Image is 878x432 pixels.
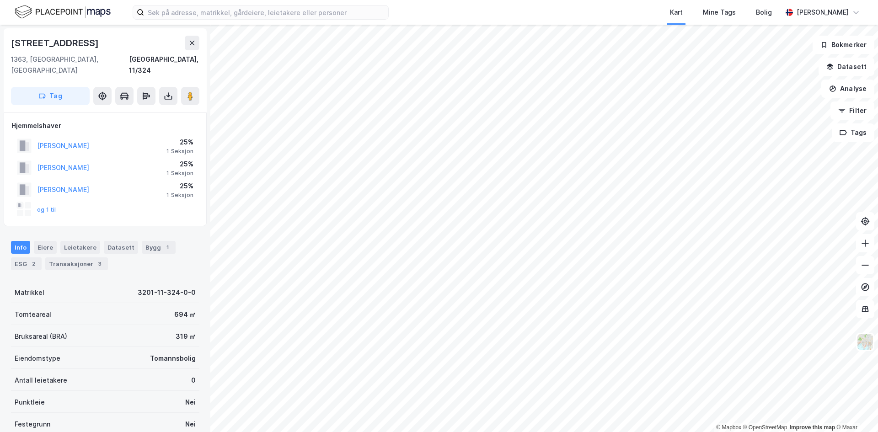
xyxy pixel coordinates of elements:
iframe: Chat Widget [832,388,878,432]
div: Nei [185,419,196,430]
div: 25% [166,137,193,148]
div: 25% [166,159,193,170]
div: Bolig [756,7,772,18]
div: Info [11,241,30,254]
img: Z [857,333,874,351]
div: Tomteareal [15,309,51,320]
div: [STREET_ADDRESS] [11,36,101,50]
div: 25% [166,181,193,192]
button: Bokmerker [813,36,874,54]
div: Bygg [142,241,176,254]
div: 1 [163,243,172,252]
button: Tags [832,123,874,142]
div: Hjemmelshaver [11,120,199,131]
button: Tag [11,87,90,105]
button: Filter [830,101,874,120]
div: 1 Seksjon [166,148,193,155]
div: ESG [11,257,42,270]
div: Kontrollprogram for chat [832,388,878,432]
div: Mine Tags [703,7,736,18]
div: [PERSON_NAME] [797,7,849,18]
div: Antall leietakere [15,375,67,386]
div: Kart [670,7,683,18]
div: 3 [95,259,104,268]
div: 694 ㎡ [174,309,196,320]
div: 1 Seksjon [166,192,193,199]
a: Mapbox [716,424,741,431]
button: Datasett [819,58,874,76]
div: 2 [29,259,38,268]
div: Transaksjoner [45,257,108,270]
div: Eiere [34,241,57,254]
div: Tomannsbolig [150,353,196,364]
div: Leietakere [60,241,100,254]
div: Eiendomstype [15,353,60,364]
div: Datasett [104,241,138,254]
div: Festegrunn [15,419,50,430]
a: Improve this map [790,424,835,431]
input: Søk på adresse, matrikkel, gårdeiere, leietakere eller personer [144,5,388,19]
div: 3201-11-324-0-0 [138,287,196,298]
div: Nei [185,397,196,408]
img: logo.f888ab2527a4732fd821a326f86c7f29.svg [15,4,111,20]
div: 319 ㎡ [176,331,196,342]
button: Analyse [821,80,874,98]
a: OpenStreetMap [743,424,787,431]
div: Punktleie [15,397,45,408]
div: 0 [191,375,196,386]
div: 1363, [GEOGRAPHIC_DATA], [GEOGRAPHIC_DATA] [11,54,129,76]
div: Matrikkel [15,287,44,298]
div: [GEOGRAPHIC_DATA], 11/324 [129,54,199,76]
div: Bruksareal (BRA) [15,331,67,342]
div: 1 Seksjon [166,170,193,177]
